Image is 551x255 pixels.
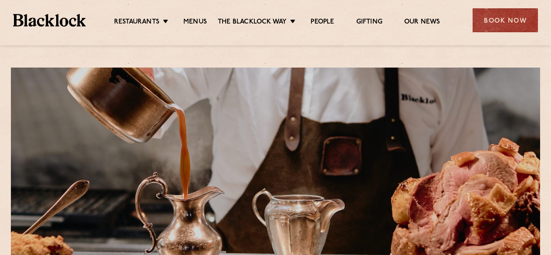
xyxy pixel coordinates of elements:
a: The Blacklock Way [218,18,287,27]
a: Our News [404,18,440,27]
a: Restaurants [114,18,159,27]
div: Book Now [473,8,538,32]
a: People [311,18,334,27]
a: Menus [183,18,207,27]
a: Gifting [356,18,382,27]
img: BL_Textured_Logo-footer-cropped.svg [13,14,86,26]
